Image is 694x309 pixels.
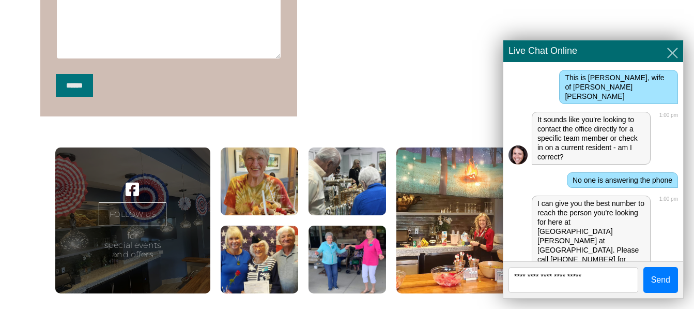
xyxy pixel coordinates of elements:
button: Send [643,267,678,293]
div: No one is answering the phone [567,172,678,188]
p: for special events and offers [104,231,161,259]
a: Visit our ' . $platform_name . ' page [126,182,139,197]
div: 1:00 pm [659,112,678,119]
div: This is [PERSON_NAME], wife of [PERSON_NAME] [PERSON_NAME] [559,70,678,104]
a: FOLLOW US [99,202,166,226]
div: I can give you the best number to reach the person you're looking for here at [GEOGRAPHIC_DATA][P... [532,196,651,286]
span: Live Chat Online [508,45,577,57]
button: Close [665,40,683,62]
div: 1:00 pm [659,196,678,202]
div: It sounds like you're looking to contact the office directly for a specific team member or check ... [532,112,651,165]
